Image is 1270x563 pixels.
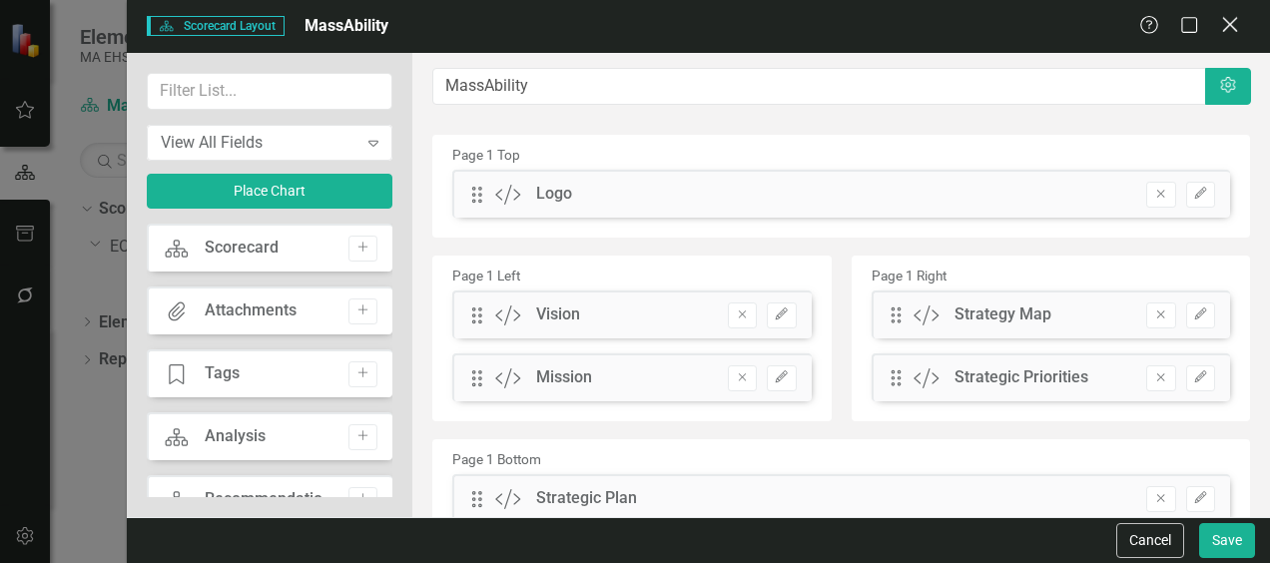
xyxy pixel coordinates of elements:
[205,237,279,260] div: Scorecard
[954,303,1051,326] div: Strategy Map
[872,268,947,283] small: Page 1 Right
[205,488,338,511] div: Recommendations
[161,131,357,154] div: View All Fields
[1199,523,1255,558] button: Save
[536,487,637,510] div: Strategic Plan
[205,425,266,448] div: Analysis
[536,183,572,206] div: Logo
[452,147,520,163] small: Page 1 Top
[452,268,520,283] small: Page 1 Left
[305,16,388,35] span: MassAbility
[1116,523,1184,558] button: Cancel
[205,362,240,385] div: Tags
[536,366,592,389] div: Mission
[205,299,297,322] div: Attachments
[954,366,1088,389] div: Strategic Priorities
[432,68,1206,105] input: Layout Name
[147,73,392,110] input: Filter List...
[147,16,284,36] span: Scorecard Layout
[452,451,541,467] small: Page 1 Bottom
[147,174,392,209] button: Place Chart
[536,303,580,326] div: Vision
